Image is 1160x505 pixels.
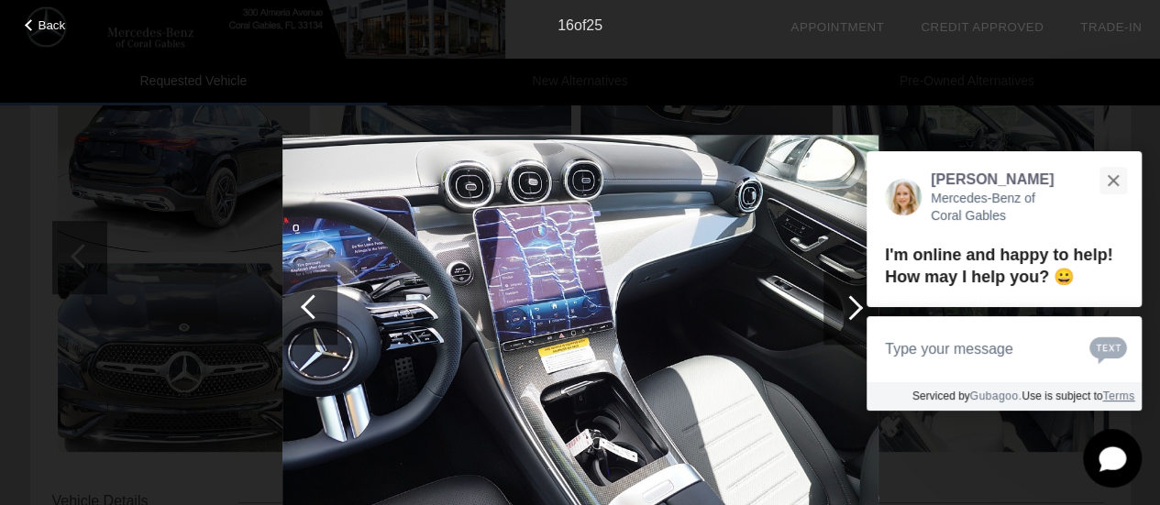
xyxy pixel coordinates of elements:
[586,17,602,33] span: 25
[1093,160,1132,200] button: Close
[867,316,1142,382] textarea: Type your message
[39,18,66,32] span: Back
[1080,20,1142,34] a: Trade-In
[1083,429,1142,488] svg: Start Chat
[1102,390,1134,402] a: Terms
[1022,390,1102,402] span: Use is subject to
[1083,429,1142,488] button: Toggle Chat Window
[790,20,884,34] a: Appointment
[931,170,1054,190] p: [PERSON_NAME]
[921,20,1044,34] a: Credit Approved
[931,190,1054,225] p: Mercedes-Benz of Coral Gables
[912,390,970,402] span: Serviced by
[970,390,1022,402] a: Gubagoo.
[558,17,574,33] span: 16
[1089,335,1127,364] svg: Text
[1084,327,1132,370] button: Chat with SMS
[867,151,1142,411] div: Close[PERSON_NAME]Mercedes-Benz of Coral GablesI'm online and happy to help! How may I help you? ...
[885,245,1112,286] span: I'm online and happy to help! How may I help you? 😀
